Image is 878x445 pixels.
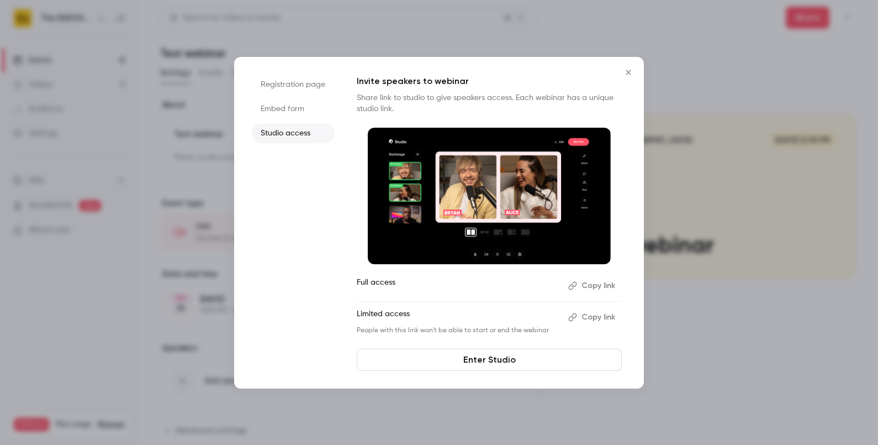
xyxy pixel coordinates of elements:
[357,75,622,88] p: Invite speakers to webinar
[564,277,622,295] button: Copy link
[252,123,335,143] li: Studio access
[252,75,335,95] li: Registration page
[357,277,559,295] p: Full access
[564,308,622,326] button: Copy link
[357,349,622,371] a: Enter Studio
[617,61,639,83] button: Close
[252,99,335,119] li: Embed form
[357,308,559,326] p: Limited access
[357,326,559,335] p: People with this link won't be able to start or end the webinar
[357,92,622,114] p: Share link to studio to give speakers access. Each webinar has a unique studio link.
[368,128,611,265] img: Invite speakers to webinar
